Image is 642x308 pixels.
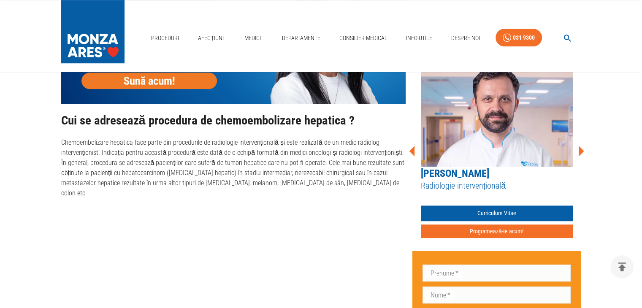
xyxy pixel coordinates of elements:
[421,61,573,167] img: Dr. Laurențiu Gulie
[513,32,535,43] div: 031 9300
[421,180,573,192] h5: Radiologie intervențională
[195,30,228,47] a: Afecțiuni
[496,29,542,47] a: 031 9300
[148,30,182,47] a: Proceduri
[336,30,390,47] a: Consilier Medical
[421,168,489,179] a: [PERSON_NAME]
[239,30,266,47] a: Medici
[61,114,406,127] h2: Cui se adresează procedura de chemoembolizare hepatica ?
[610,255,634,278] button: delete
[421,224,573,238] button: Programează-te acum!
[421,205,573,221] a: Curriculum Vitae
[279,30,324,47] a: Departamente
[448,30,483,47] a: Despre Noi
[403,30,436,47] a: Info Utile
[61,138,406,198] p: Chemoembolizare hepatica face parte din procedurile de radiologie intervențională și este realiza...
